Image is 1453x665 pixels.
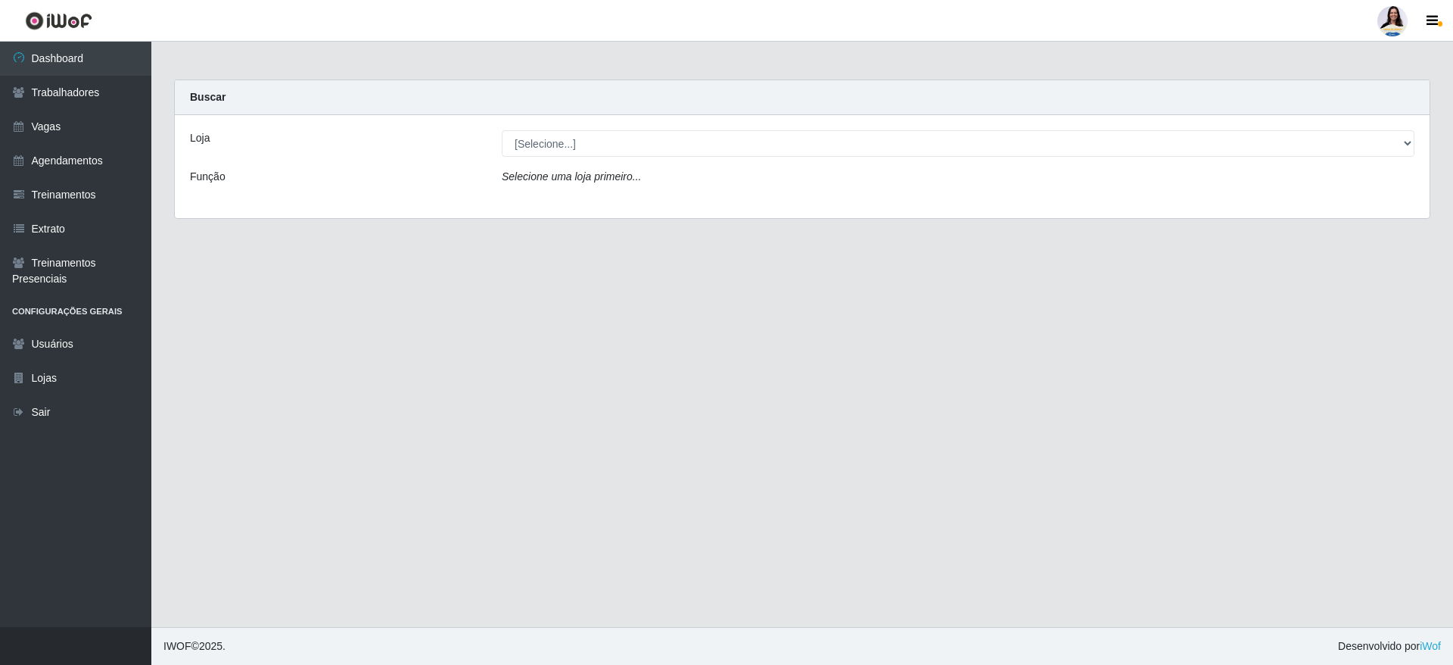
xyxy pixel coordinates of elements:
[190,91,226,103] strong: Buscar
[1420,640,1441,652] a: iWof
[190,169,226,185] label: Função
[190,130,210,146] label: Loja
[25,11,92,30] img: CoreUI Logo
[163,638,226,654] span: © 2025 .
[502,170,641,183] i: Selecione uma loja primeiro...
[1338,638,1441,654] span: Desenvolvido por
[163,640,191,652] span: IWOF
